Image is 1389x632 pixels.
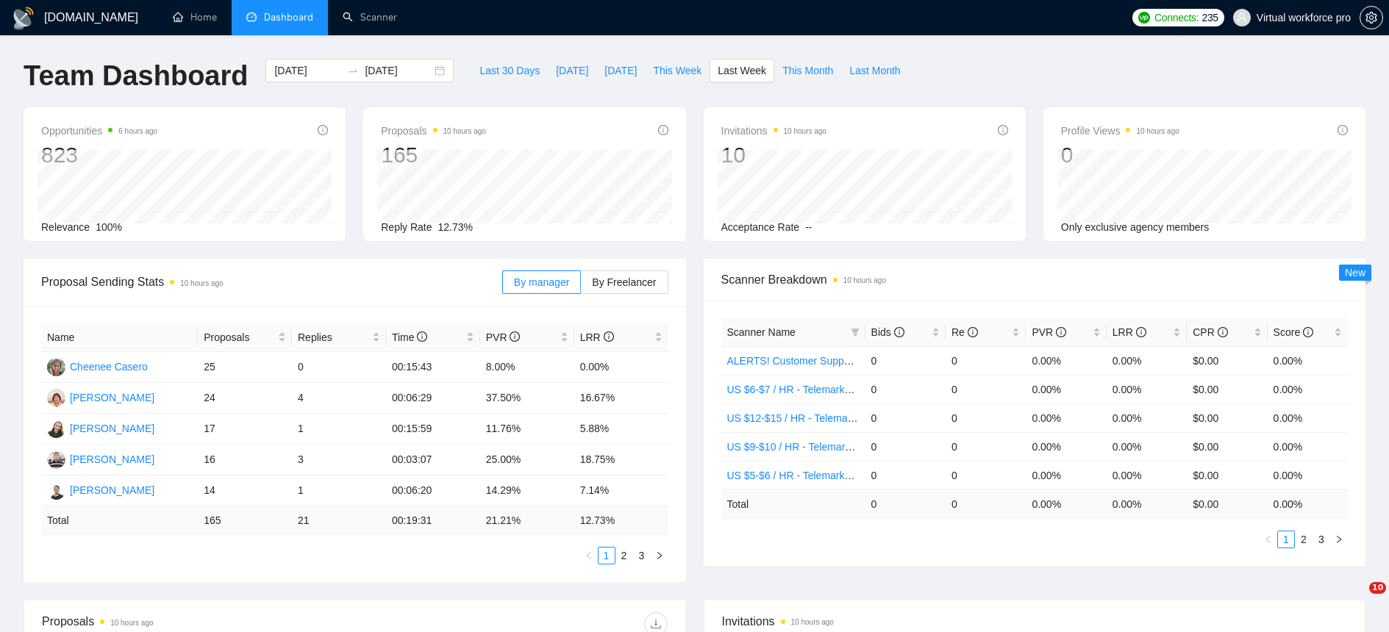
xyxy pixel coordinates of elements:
[292,414,386,445] td: 1
[865,489,946,518] td: 0
[574,445,668,475] td: 18.75%
[1260,531,1277,548] li: Previous Page
[480,414,574,445] td: 11.76%
[443,127,486,135] time: 10 hours ago
[70,451,154,467] div: [PERSON_NAME]
[347,65,359,76] span: swap-right
[41,141,157,169] div: 823
[871,326,904,338] span: Bids
[849,62,900,79] span: Last Month
[110,619,153,627] time: 10 hours ago
[894,327,904,337] span: info-circle
[653,62,701,79] span: This Week
[784,127,826,135] time: 10 hours ago
[722,612,1348,631] span: Invitations
[1268,432,1348,461] td: 0.00%
[1026,346,1106,375] td: 0.00%
[1268,375,1348,403] td: 0.00%
[1268,461,1348,489] td: 0.00%
[1296,531,1312,547] a: 2
[47,481,65,500] img: CN
[721,141,826,169] div: 10
[173,11,217,24] a: homeHome
[658,125,668,135] span: info-circle
[1154,10,1199,26] span: Connects:
[1268,403,1348,432] td: 0.00%
[1260,531,1277,548] button: left
[1360,12,1383,24] a: setting
[633,547,651,564] li: 3
[1268,489,1348,518] td: 0.00 %
[598,547,615,564] li: 1
[292,383,386,414] td: 4
[1295,531,1313,548] li: 2
[580,547,598,564] button: left
[1026,403,1106,432] td: 0.00%
[292,445,386,475] td: 3
[946,432,1026,461] td: 0
[1026,432,1106,461] td: 0.00%
[386,414,480,445] td: 00:15:59
[645,618,667,630] span: download
[1313,531,1330,548] li: 3
[580,331,614,343] span: LRR
[946,403,1026,432] td: 0
[721,122,826,140] span: Invitations
[865,461,946,489] td: 0
[865,432,946,461] td: 0
[791,618,834,626] time: 10 hours ago
[47,360,148,372] a: CCCheenee Casero
[1277,531,1295,548] li: 1
[1313,531,1329,547] a: 3
[347,65,359,76] span: to
[198,445,292,475] td: 16
[645,59,710,82] button: This Week
[480,352,574,383] td: 8.00%
[574,475,668,506] td: 7.14%
[386,383,480,414] td: 00:06:29
[438,221,473,233] span: 12.73%
[70,359,148,375] div: Cheenee Casero
[1330,531,1348,548] li: Next Page
[574,352,668,383] td: 0.00%
[1107,403,1187,432] td: 0.00%
[1061,141,1179,169] div: 0
[774,59,841,82] button: This Month
[47,453,154,464] a: RM[PERSON_NAME]
[848,321,863,343] span: filter
[292,323,386,352] th: Replies
[381,141,486,169] div: 165
[1274,326,1313,338] span: Score
[1107,375,1187,403] td: 0.00%
[118,127,157,135] time: 6 hours ago
[514,276,569,288] span: By manager
[1187,346,1267,375] td: $0.00
[718,62,766,79] span: Last Week
[292,475,386,506] td: 1
[47,358,65,376] img: CC
[1187,375,1267,403] td: $0.00
[381,221,432,233] span: Reply Rate
[198,352,292,383] td: 25
[41,506,198,535] td: Total
[386,445,480,475] td: 00:03:07
[1345,267,1365,279] span: New
[198,475,292,506] td: 14
[651,547,668,564] li: Next Page
[782,62,833,79] span: This Month
[70,482,154,498] div: [PERSON_NAME]
[968,327,978,337] span: info-circle
[651,547,668,564] button: right
[727,384,867,395] a: US $6-$7 / HR - Telemarketing
[41,122,157,140] span: Opportunities
[392,331,427,343] span: Time
[386,352,480,383] td: 00:15:43
[596,59,645,82] button: [DATE]
[1056,327,1066,337] span: info-circle
[198,506,292,535] td: 165
[615,547,633,564] li: 2
[604,331,614,342] span: info-circle
[471,59,548,82] button: Last 30 Days
[1032,326,1066,338] span: PVR
[70,420,154,437] div: [PERSON_NAME]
